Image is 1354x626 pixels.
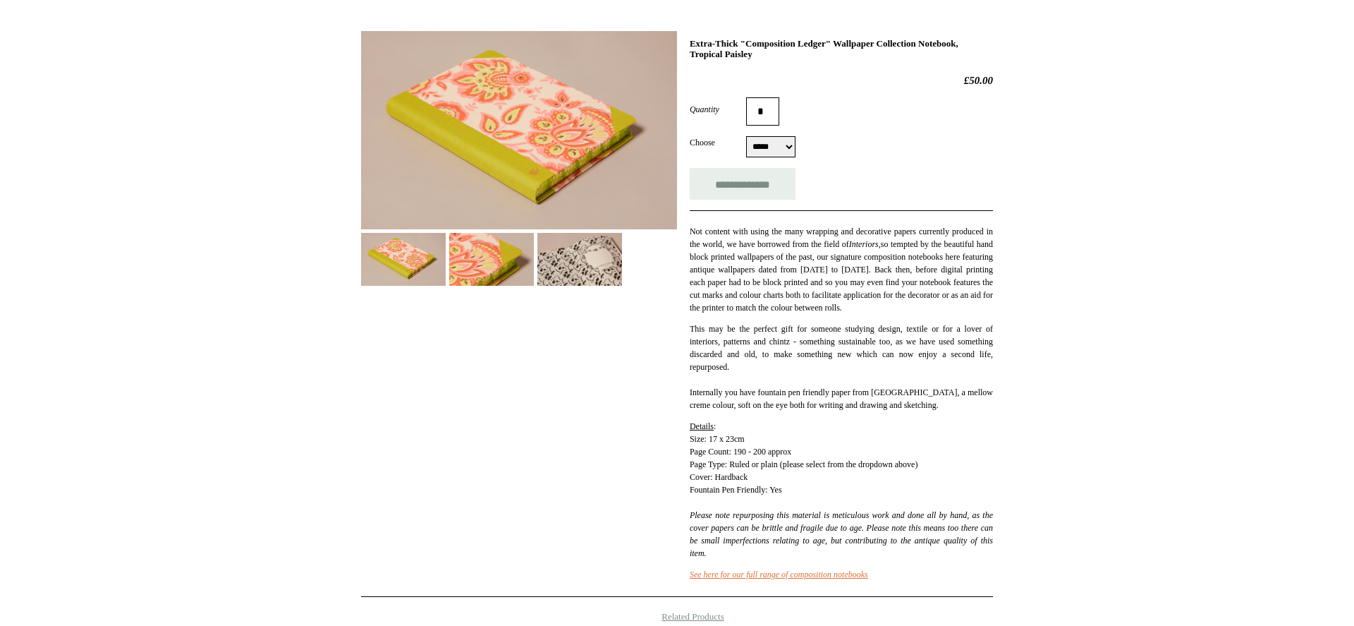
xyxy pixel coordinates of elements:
[324,611,1030,622] h4: Related Products
[690,103,746,116] label: Quantity
[690,570,868,579] a: See here for our full range of composition notebooks
[361,233,446,286] img: Extra-Thick "Composition Ledger" Wallpaper Collection Notebook, Tropical Paisley
[690,510,993,558] em: Please note repurposing this material is meticulous work and done all by hand, as the cover paper...
[690,421,716,431] span: :
[690,434,745,444] span: Size: 17 x 23cm
[690,323,993,411] p: This may be the perfect gift for someone studying design, textile or for a lover of interiors, pa...
[690,225,993,314] p: Not content with using the many wrapping and decorative papers currently produced in the world, w...
[690,472,748,482] span: Cover: Hardback
[690,447,791,457] span: Page Count: 190 - 200 approx
[690,136,746,149] label: Choose
[449,233,534,286] img: Extra-Thick "Composition Ledger" Wallpaper Collection Notebook, Tropical Paisley
[361,31,677,229] img: Extra-Thick "Composition Ledger" Wallpaper Collection Notebook, Tropical Paisley
[690,485,993,558] span: Fountain Pen Friendly: Yes
[690,74,993,87] h2: £50.00
[849,239,881,249] em: Interiors,
[537,233,622,286] img: Extra-Thick "Composition Ledger" Wallpaper Collection Notebook, Tropical Paisley
[690,38,993,60] h1: Extra-Thick "Composition Ledger" Wallpaper Collection Notebook, Tropical Paisley
[690,459,918,469] span: Page Type: Ruled or plain (please select from the dropdown above)
[690,421,714,431] span: Details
